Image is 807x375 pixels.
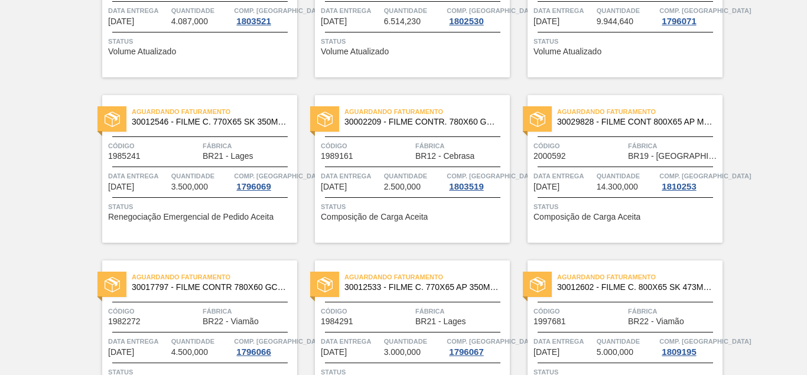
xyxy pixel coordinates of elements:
span: Comp. Carga [659,170,751,182]
span: Data entrega [533,170,594,182]
span: Comp. Carga [447,335,538,347]
span: Composição de Carga Aceita [533,213,640,221]
span: 14/08/2025 [321,17,347,26]
span: 13/08/2025 [108,17,134,26]
span: BR22 - Viamão [628,317,684,326]
span: Data entrega [533,5,594,17]
span: Comp. Carga [447,5,538,17]
span: 30029828 - FILME CONT 800X65 AP MP 473 C12 429 [557,118,713,126]
span: Status [108,201,294,213]
span: Comp. Carga [447,170,538,182]
span: Status [321,201,507,213]
span: 30012602 - FILME C. 800X65 SK 473ML C12 429 [557,283,713,292]
span: Quantidade [597,5,657,17]
span: 18/08/2025 [108,182,134,191]
span: BR21 - Lages [203,152,253,161]
span: Aguardando Faturamento [344,106,510,118]
span: 2000592 [533,152,566,161]
span: 28/08/2025 [108,348,134,357]
span: 1997681 [533,317,566,326]
span: Código [108,305,200,317]
span: 2.500,000 [384,182,421,191]
span: 1984291 [321,317,353,326]
span: Código [108,140,200,152]
span: 9.944,640 [597,17,633,26]
span: Comp. Carga [659,335,751,347]
a: statusAguardando Faturamento30002209 - FILME CONTR. 780X60 GCA 350ML NIV22Código1989161FábricaBR1... [297,95,510,243]
span: Quantidade [384,170,444,182]
div: 1803521 [234,17,273,26]
span: 6.514,230 [384,17,421,26]
span: BR21 - Lages [415,317,466,326]
span: Quantidade [171,335,232,347]
span: Aguardando Faturamento [557,271,723,283]
span: BR22 - Viamão [203,317,259,326]
span: Status [321,35,507,47]
span: Quantidade [384,335,444,347]
span: Fábrica [628,305,720,317]
span: Aguardando Faturamento [557,106,723,118]
span: Aguardando Faturamento [132,106,297,118]
div: 1796066 [234,347,273,357]
span: Comp. Carga [234,335,326,347]
div: 1796071 [659,17,698,26]
span: Composição de Carga Aceita [321,213,428,221]
div: 1809195 [659,347,698,357]
span: Aguardando Faturamento [344,271,510,283]
span: BR12 - Cebrasa [415,152,474,161]
div: 1803519 [447,182,486,191]
a: Comp. [GEOGRAPHIC_DATA]1802530 [447,5,507,26]
div: 1802530 [447,17,486,26]
span: 19/08/2025 [321,182,347,191]
a: Comp. [GEOGRAPHIC_DATA]1809195 [659,335,720,357]
span: 3.500,000 [171,182,208,191]
span: Código [321,305,412,317]
img: status [317,112,333,127]
span: 14.300,000 [597,182,638,191]
div: 1796067 [447,347,486,357]
span: 1985241 [108,152,141,161]
span: Fábrica [203,140,294,152]
a: Comp. [GEOGRAPHIC_DATA]1796067 [447,335,507,357]
span: 4.087,000 [171,17,208,26]
span: Quantidade [384,5,444,17]
img: status [317,277,333,292]
span: Código [533,305,625,317]
a: Comp. [GEOGRAPHIC_DATA]1803519 [447,170,507,191]
div: 1810253 [659,182,698,191]
a: statusAguardando Faturamento30012546 - FILME C. 770X65 SK 350ML C12 429Código1985241FábricaBR21 -... [84,95,297,243]
span: Fábrica [628,140,720,152]
span: Data entrega [321,335,381,347]
span: Código [321,140,412,152]
span: 30017797 - FILME CONTR 780X60 GCA ZERO 350ML NIV22 [132,283,288,292]
a: Comp. [GEOGRAPHIC_DATA]1803521 [234,5,294,26]
span: Volume Atualizado [108,47,176,56]
span: BR19 - Nova Rio [628,152,720,161]
span: Fábrica [415,140,507,152]
span: Data entrega [108,5,168,17]
span: 1989161 [321,152,353,161]
span: Volume Atualizado [321,47,389,56]
img: status [530,112,545,127]
span: Data entrega [108,335,168,347]
span: 29/08/2025 [321,348,347,357]
span: Volume Atualizado [533,47,601,56]
span: 30012533 - FILME C. 770X65 AP 350ML C12 429 [344,283,500,292]
span: Código [533,140,625,152]
div: 1796069 [234,182,273,191]
span: Status [533,35,720,47]
span: 1982272 [108,317,141,326]
span: Quantidade [597,335,657,347]
span: Data entrega [321,170,381,182]
span: 4.500,000 [171,348,208,357]
span: Comp. Carga [659,5,751,17]
span: Renegociação Emergencial de Pedido Aceita [108,213,274,221]
span: Comp. Carga [234,170,326,182]
img: status [530,277,545,292]
span: Status [533,201,720,213]
span: Fábrica [203,305,294,317]
span: 15/08/2025 [533,17,559,26]
span: 27/08/2025 [533,182,559,191]
span: 30/08/2025 [533,348,559,357]
img: status [105,277,120,292]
